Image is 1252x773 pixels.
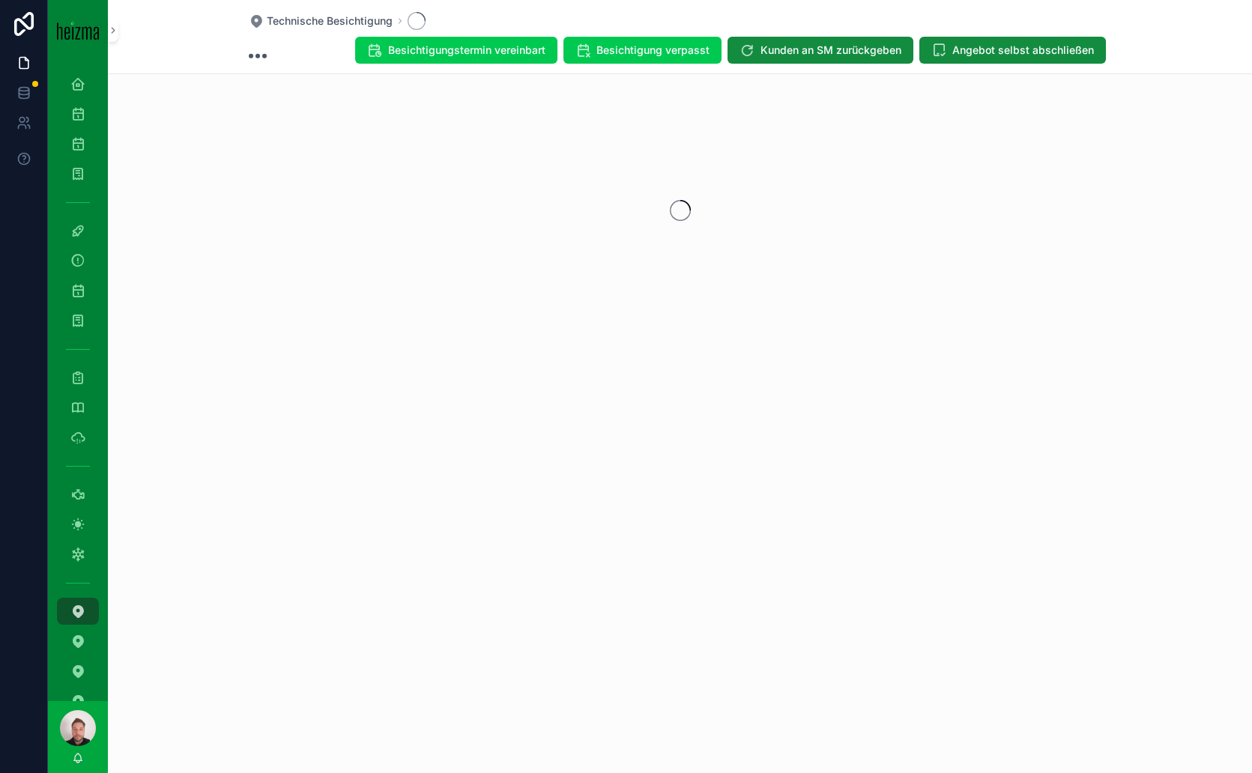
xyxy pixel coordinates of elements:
[355,37,557,64] button: Besichtigungstermin vereinbart
[563,37,722,64] button: Besichtigung verpasst
[596,43,710,58] span: Besichtigung verpasst
[48,60,108,701] div: scrollable content
[249,13,393,28] a: Technische Besichtigung
[952,43,1094,58] span: Angebot selbst abschließen
[760,43,901,58] span: Kunden an SM zurückgeben
[267,13,393,28] span: Technische Besichtigung
[57,20,99,40] img: App logo
[728,37,913,64] button: Kunden an SM zurückgeben
[388,43,545,58] span: Besichtigungstermin vereinbart
[919,37,1106,64] button: Angebot selbst abschließen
